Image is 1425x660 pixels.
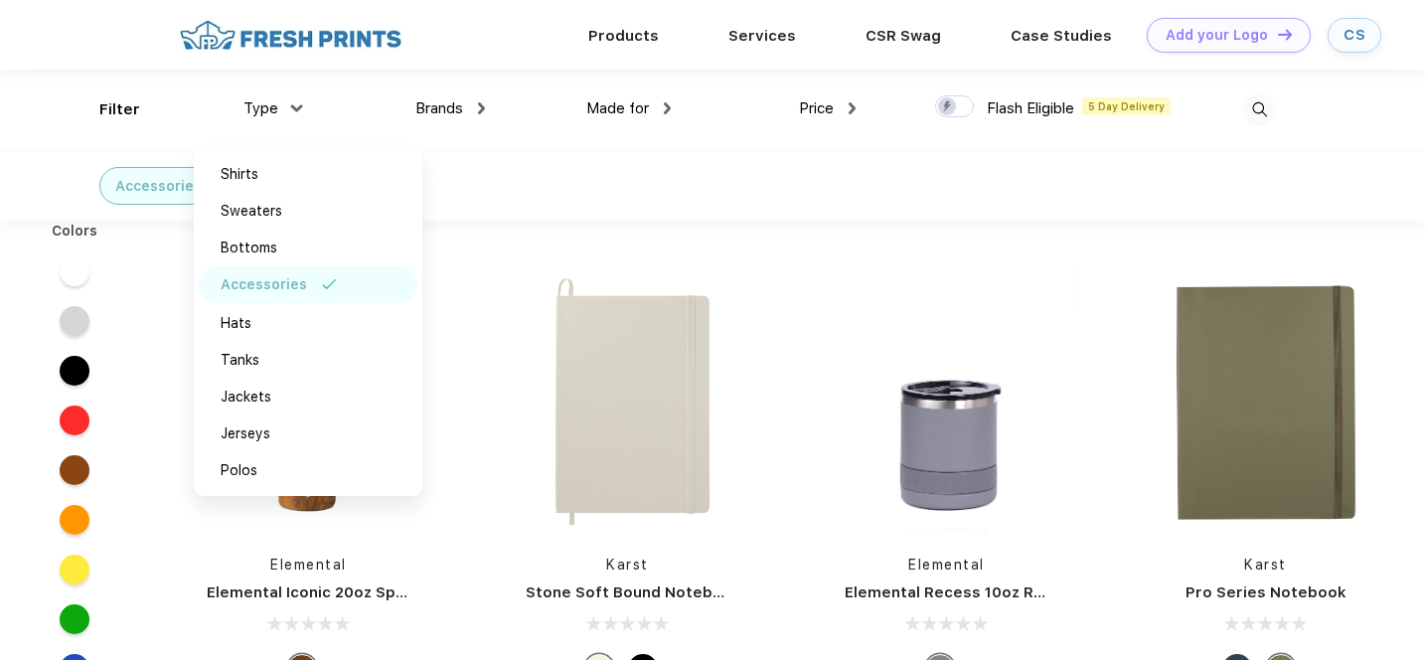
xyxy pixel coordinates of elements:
a: Stone Soft Bound Notebook [526,583,741,601]
a: Products [588,27,659,45]
span: Brands [415,99,463,117]
img: DT [1278,29,1292,40]
img: dropdown.png [290,104,302,111]
a: Pro Series Notebook [1186,583,1346,601]
a: Elemental Recess 10oz Rocks Tumbler [845,583,1137,601]
a: CSR Swag [866,27,941,45]
img: desktop_search.svg [1243,93,1276,126]
a: CS [1328,18,1381,53]
img: fo%20logo%202.webp [174,18,407,53]
img: func=resize&h=266 [815,270,1079,535]
img: dropdown.png [849,102,856,114]
div: Jerseys [221,423,270,444]
span: Flash Eligible [987,99,1074,117]
div: Colors [37,221,113,242]
img: dropdown.png [478,102,485,114]
div: CS [1344,27,1365,44]
img: func=resize&h=266 [177,270,441,535]
a: Elemental [908,557,985,573]
a: Elemental [270,557,347,573]
a: Karst [606,557,649,573]
span: Price [799,99,834,117]
img: filter_selected.svg [322,279,337,289]
a: Karst [1244,557,1287,573]
span: 5 Day Delivery [1082,97,1171,115]
div: Tanks [221,350,259,371]
div: Sweaters [221,201,282,222]
img: func=resize&h=266 [496,270,760,535]
div: Shirts [221,164,258,185]
img: dropdown.png [664,102,671,114]
a: Elemental Iconic 20oz Sport Water Bottle - Teak Wood [207,583,621,601]
div: Accessories [115,176,202,197]
span: Type [243,99,278,117]
div: Accessories [221,274,307,295]
img: func=resize&h=266 [1134,270,1398,535]
div: Filter [99,98,140,121]
span: Made for [586,99,649,117]
div: Add your Logo [1166,27,1268,44]
div: Polos [221,460,257,481]
div: Jackets [221,387,271,408]
div: Bottoms [221,238,277,258]
div: Hats [221,313,251,334]
a: Services [728,27,796,45]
